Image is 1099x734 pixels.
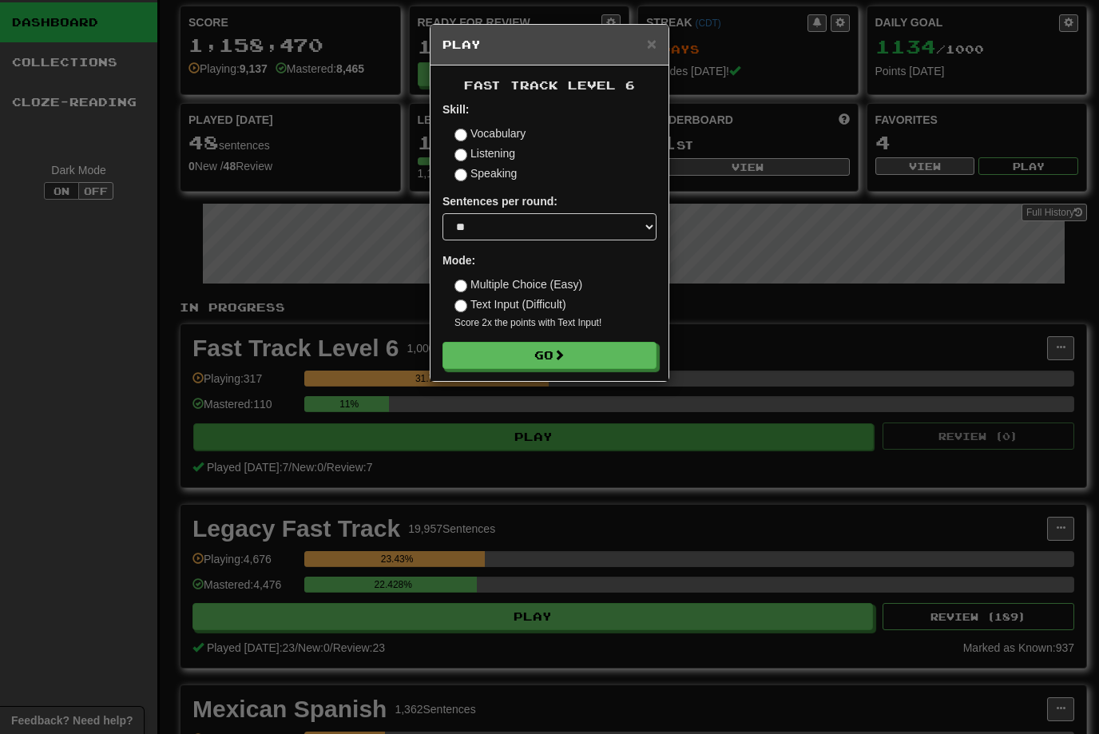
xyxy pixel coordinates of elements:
input: Text Input (Difficult) [454,300,467,312]
strong: Mode: [442,254,475,267]
input: Multiple Choice (Easy) [454,280,467,292]
span: Fast Track Level 6 [464,78,635,92]
label: Sentences per round: [442,193,557,209]
input: Vocabulary [454,129,467,141]
input: Listening [454,149,467,161]
button: Go [442,342,657,369]
label: Speaking [454,165,517,181]
label: Listening [454,145,515,161]
span: × [647,34,657,53]
h5: Play [442,37,657,53]
label: Multiple Choice (Easy) [454,276,582,292]
label: Vocabulary [454,125,526,141]
small: Score 2x the points with Text Input ! [454,316,657,330]
label: Text Input (Difficult) [454,296,566,312]
input: Speaking [454,169,467,181]
button: Close [647,35,657,52]
strong: Skill: [442,103,469,116]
